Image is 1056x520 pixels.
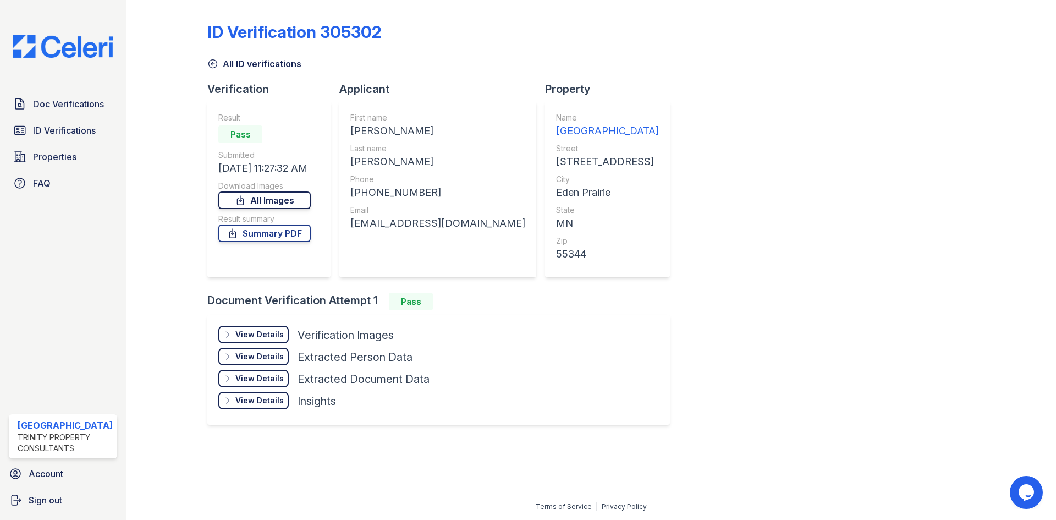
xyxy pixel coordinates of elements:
span: Doc Verifications [33,97,104,111]
span: ID Verifications [33,124,96,137]
div: 55344 [556,247,659,262]
div: First name [350,112,525,123]
a: FAQ [9,172,117,194]
div: [PHONE_NUMBER] [350,185,525,200]
div: Property [545,81,679,97]
div: Trinity Property Consultants [18,432,113,454]
div: View Details [235,351,284,362]
div: Pass [218,125,262,143]
span: Properties [33,150,76,163]
span: Sign out [29,494,62,507]
div: City [556,174,659,185]
div: Name [556,112,659,123]
div: ID Verification 305302 [207,22,382,42]
div: [GEOGRAPHIC_DATA] [18,419,113,432]
div: View Details [235,329,284,340]
a: Account [4,463,122,485]
div: Applicant [339,81,545,97]
div: [PERSON_NAME] [350,123,525,139]
span: Account [29,467,63,480]
div: [DATE] 11:27:32 AM [218,161,311,176]
a: All ID verifications [207,57,301,70]
a: Properties [9,146,117,168]
div: [EMAIL_ADDRESS][DOMAIN_NAME] [350,216,525,231]
div: Submitted [218,150,311,161]
div: Phone [350,174,525,185]
a: Privacy Policy [602,502,647,511]
div: View Details [235,373,284,384]
div: Zip [556,236,659,247]
div: [STREET_ADDRESS] [556,154,659,169]
div: Email [350,205,525,216]
div: Street [556,143,659,154]
div: Download Images [218,180,311,191]
a: Name [GEOGRAPHIC_DATA] [556,112,659,139]
div: Extracted Person Data [298,349,413,365]
a: Doc Verifications [9,93,117,115]
img: CE_Logo_Blue-a8612792a0a2168367f1c8372b55b34899dd931a85d93a1a3d3e32e68fde9ad4.png [4,35,122,58]
div: Eden Prairie [556,185,659,200]
div: Extracted Document Data [298,371,430,387]
div: Last name [350,143,525,154]
a: Terms of Service [536,502,592,511]
div: Verification Images [298,327,394,343]
div: [PERSON_NAME] [350,154,525,169]
div: Pass [389,293,433,310]
a: All Images [218,191,311,209]
div: Document Verification Attempt 1 [207,293,679,310]
div: View Details [235,395,284,406]
div: Insights [298,393,336,409]
div: Verification [207,81,339,97]
a: Summary PDF [218,225,311,242]
div: Result summary [218,214,311,225]
div: MN [556,216,659,231]
div: | [596,502,598,511]
div: [GEOGRAPHIC_DATA] [556,123,659,139]
a: Sign out [4,489,122,511]
a: ID Verifications [9,119,117,141]
div: State [556,205,659,216]
span: FAQ [33,177,51,190]
div: Result [218,112,311,123]
iframe: chat widget [1010,476,1045,509]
